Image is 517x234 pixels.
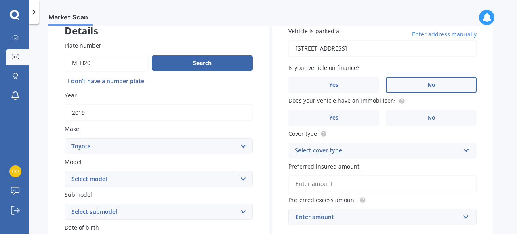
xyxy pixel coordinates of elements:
[288,196,356,204] span: Preferred excess amount
[65,55,149,72] input: Enter plate number
[48,13,93,24] span: Market Scan
[412,30,477,38] span: Enter address manually
[65,75,147,88] button: I don’t have a number plate
[427,82,435,89] span: No
[65,91,77,99] span: Year
[288,40,477,57] input: Enter address
[65,223,99,231] span: Date of birth
[65,158,82,166] span: Model
[9,165,21,177] img: be33aa42841ba7e87ededb131426ca50
[152,55,253,71] button: Search
[288,162,359,170] span: Preferred insured amount
[288,64,359,72] span: Is your vehicle on finance?
[288,130,317,137] span: Cover type
[288,27,341,35] span: Vehicle is parked at
[65,104,253,121] input: YYYY
[296,213,460,221] div: Enter amount
[329,114,338,121] span: Yes
[288,175,477,192] input: Enter amount
[329,82,338,89] span: Yes
[288,97,395,105] span: Does your vehicle have an immobiliser?
[65,125,79,133] span: Make
[427,114,435,121] span: No
[65,42,101,49] span: Plate number
[295,146,460,156] div: Select cover type
[65,191,92,198] span: Submodel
